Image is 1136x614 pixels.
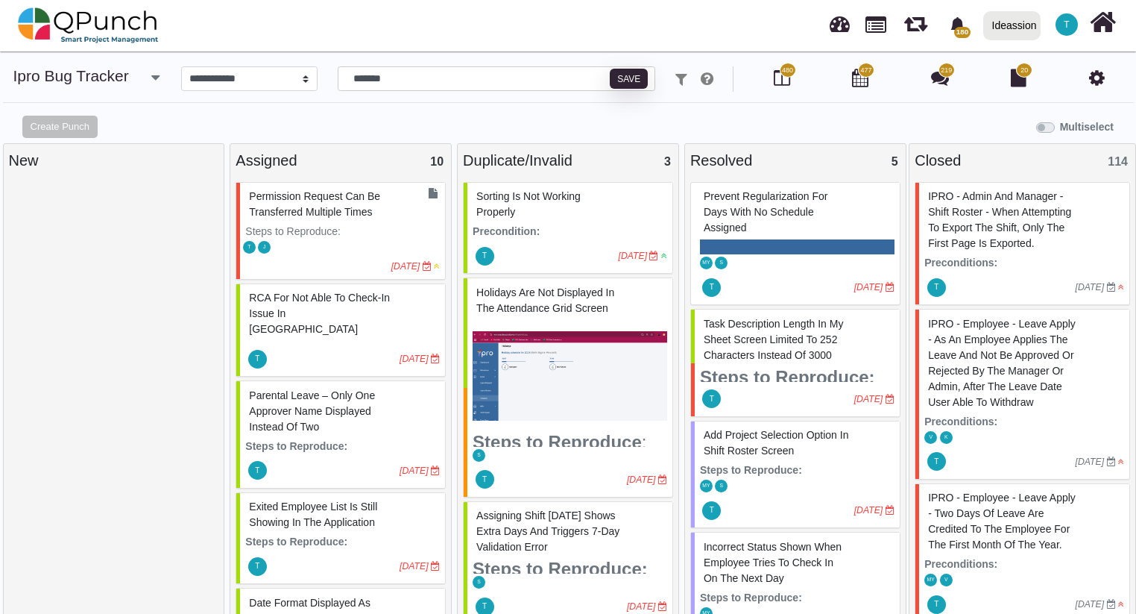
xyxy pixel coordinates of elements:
[473,576,485,589] span: Selvarani
[482,603,487,610] span: T
[700,464,802,476] strong: Steps to Reproduce:
[931,69,949,87] i: Punch Discussion
[1090,8,1116,37] i: Home
[400,561,429,571] i: [DATE]
[700,480,713,492] span: Mohammed Yakub Raza Khan A
[1060,121,1114,133] b: Multiselect
[245,224,440,239] p: Steps to Reproduce:
[1076,457,1105,467] i: [DATE]
[928,190,1071,249] span: #61083
[886,506,894,515] i: Due Date
[245,536,347,548] strong: Steps to Reproduce:
[934,601,938,608] span: T
[944,11,971,38] div: Notification
[473,225,540,237] strong: Precondition:
[619,251,648,261] i: [DATE]
[854,282,883,292] i: [DATE]
[927,278,946,297] span: Thalha
[934,283,938,291] span: T
[473,432,642,452] strong: Steps to Reproduce
[249,389,375,433] span: #82224
[1076,282,1105,292] i: [DATE]
[627,601,656,612] i: [DATE]
[1118,283,1124,292] i: High
[928,318,1076,408] span: #61090
[700,257,713,269] span: Mohammed Yakub Raza Khan A
[944,435,948,440] span: K
[690,149,900,172] div: Resolved
[473,559,648,579] strong: Steps to Reproduce:
[865,10,886,33] span: Projects
[854,505,883,516] i: [DATE]
[263,245,265,250] span: J
[940,431,953,444] span: Karthik
[476,190,581,218] span: #61245
[927,452,946,471] span: Thalha
[710,507,714,514] span: T
[658,602,667,611] i: Due Date
[248,557,267,576] span: Thalha
[245,440,347,452] strong: Steps to Reproduce:
[924,416,997,427] strong: Preconditions:
[976,1,1047,50] a: Ideassion
[702,278,721,297] span: Thalha
[992,13,1037,39] div: Ideassion
[1118,457,1124,466] i: High
[473,320,667,432] img: 33716770-52d9-4198-9b6a-f39b2f6e5fd4.png
[1118,600,1124,609] i: High
[830,9,850,31] span: Dashboard
[431,562,440,571] i: Due Date
[702,483,710,489] span: MY
[423,262,432,271] i: Due Date
[627,474,656,485] i: [DATE]
[924,574,937,586] span: Mohammed Yakub Raza Khan A
[1076,599,1105,610] i: [DATE]
[702,501,721,520] span: Thalha
[701,72,713,87] i: e.g: punch or !ticket or &Type or #Status or @username or $priority or *iteration or ^additionalf...
[1020,66,1028,76] span: 20
[1011,69,1026,87] i: Document Library
[476,247,494,266] span: Thalha
[249,292,390,335] span: #80312
[927,577,935,583] span: MY
[1055,13,1078,36] span: Thalha
[661,251,667,260] i: Low
[477,580,481,585] span: S
[944,577,948,583] span: V
[924,558,997,570] strong: Preconditions:
[704,541,842,584] span: #81823
[434,262,440,271] i: Medium
[702,389,721,408] span: Thalha
[1064,20,1069,29] span: T
[941,66,952,76] span: 219
[610,69,648,90] button: Save
[482,476,487,483] span: T
[473,432,667,454] h3: :
[715,480,728,492] span: Selvarani
[710,283,714,291] span: T
[430,155,444,168] span: 10
[476,470,494,489] span: Thalha
[255,355,259,363] span: T
[928,492,1076,551] span: #61258
[1107,283,1116,292] i: Due Date
[852,69,868,87] i: Calendar
[649,251,658,260] i: Due Date
[886,283,894,292] i: Due Date
[904,7,927,32] span: Iteration
[704,318,844,361] span: #81774
[915,149,1130,172] div: Closed
[704,429,849,457] span: #81805
[247,245,250,250] span: T
[1108,155,1128,168] span: 114
[22,116,98,138] button: Create Punch
[774,69,790,87] i: Board
[861,66,872,76] span: 477
[476,286,614,314] span: #75370
[13,67,129,84] a: ipro Bug Tracker
[248,461,267,480] span: Thalha
[940,574,953,586] span: Vinusha
[476,510,619,553] span: #77206
[886,395,894,404] i: Due Date
[934,458,938,466] span: T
